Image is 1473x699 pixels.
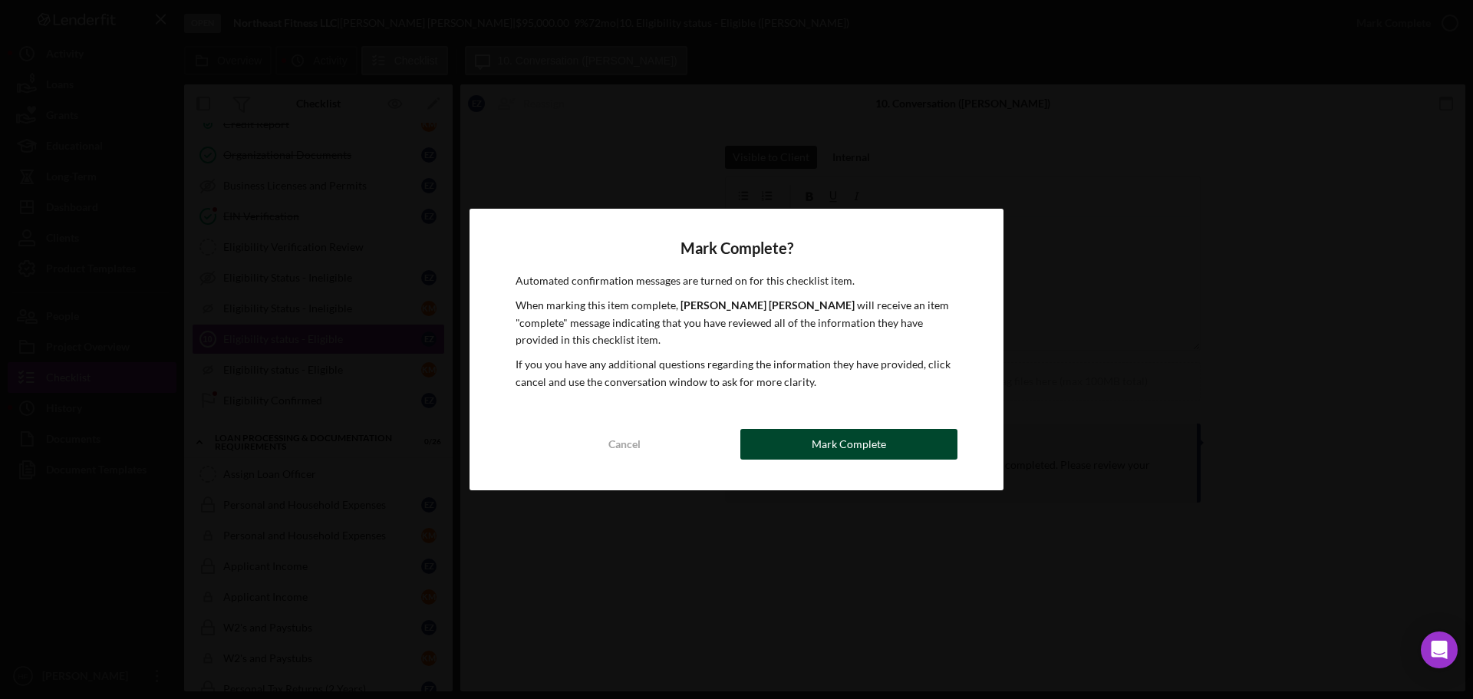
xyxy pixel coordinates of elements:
div: Cancel [608,429,641,460]
button: Cancel [516,429,733,460]
p: When marking this item complete, will receive an item "complete" message indicating that you have... [516,297,957,348]
b: [PERSON_NAME] [PERSON_NAME] [680,298,855,312]
p: Automated confirmation messages are turned on for this checklist item. [516,272,957,289]
div: Mark Complete [812,429,886,460]
p: If you you have any additional questions regarding the information they have provided, click canc... [516,356,957,391]
h4: Mark Complete? [516,239,957,257]
div: Open Intercom Messenger [1421,631,1458,668]
button: Mark Complete [740,429,957,460]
